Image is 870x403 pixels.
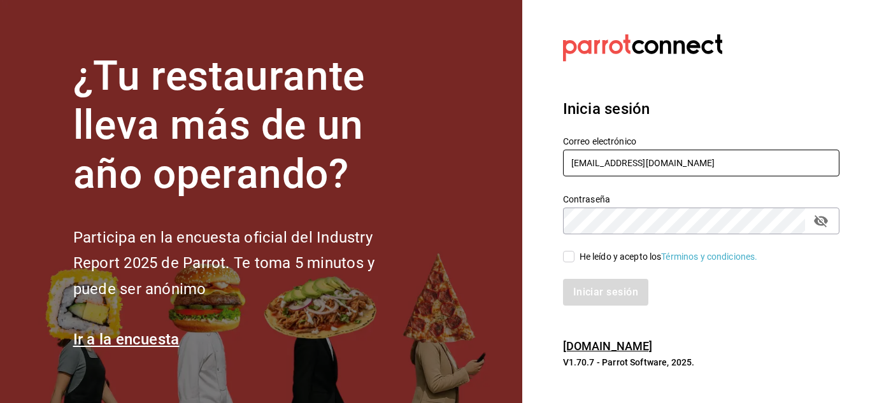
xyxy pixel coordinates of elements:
a: [DOMAIN_NAME] [563,339,653,353]
a: Términos y condiciones. [661,251,757,262]
div: He leído y acepto los [580,250,758,264]
a: Ir a la encuesta [73,330,180,348]
button: passwordField [810,210,832,232]
h2: Participa en la encuesta oficial del Industry Report 2025 de Parrot. Te toma 5 minutos y puede se... [73,225,417,302]
input: Ingresa tu correo electrónico [563,150,839,176]
h1: ¿Tu restaurante lleva más de un año operando? [73,52,417,199]
label: Correo electrónico [563,137,839,146]
label: Contraseña [563,195,839,204]
p: V1.70.7 - Parrot Software, 2025. [563,356,839,369]
h3: Inicia sesión [563,97,839,120]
